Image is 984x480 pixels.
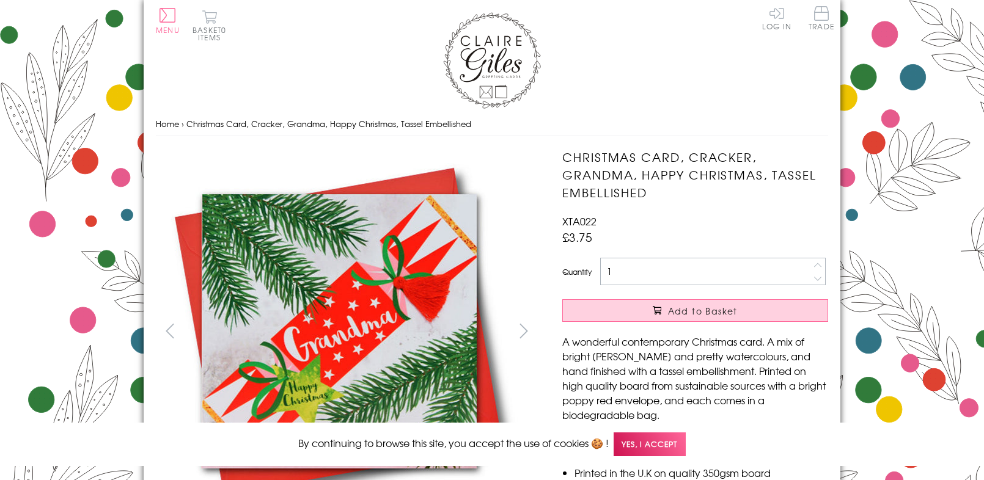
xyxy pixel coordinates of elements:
span: Yes, I accept [614,432,686,456]
span: £3.75 [562,228,592,245]
span: Christmas Card, Cracker, Grandma, Happy Christmas, Tassel Embellished [186,118,471,129]
span: › [182,118,184,129]
button: next [510,317,538,344]
button: Menu [156,8,180,34]
span: Menu [156,24,180,35]
span: Add to Basket [668,305,738,317]
h1: Christmas Card, Cracker, Grandma, Happy Christmas, Tassel Embellished [562,148,828,201]
p: A wonderful contemporary Christmas card. A mix of bright [PERSON_NAME] and pretty watercolours, a... [562,334,828,422]
span: 0 items [198,24,226,43]
a: Home [156,118,179,129]
a: Log In [762,6,791,30]
a: Trade [809,6,834,32]
img: Claire Giles Greetings Cards [443,12,541,109]
span: XTA022 [562,214,597,228]
button: Basket0 items [193,10,226,41]
button: Add to Basket [562,299,828,322]
button: prev [156,317,183,344]
li: Printed in the U.K on quality 350gsm board [575,465,828,480]
nav: breadcrumbs [156,112,828,137]
span: Trade [809,6,834,30]
label: Quantity [562,266,592,277]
